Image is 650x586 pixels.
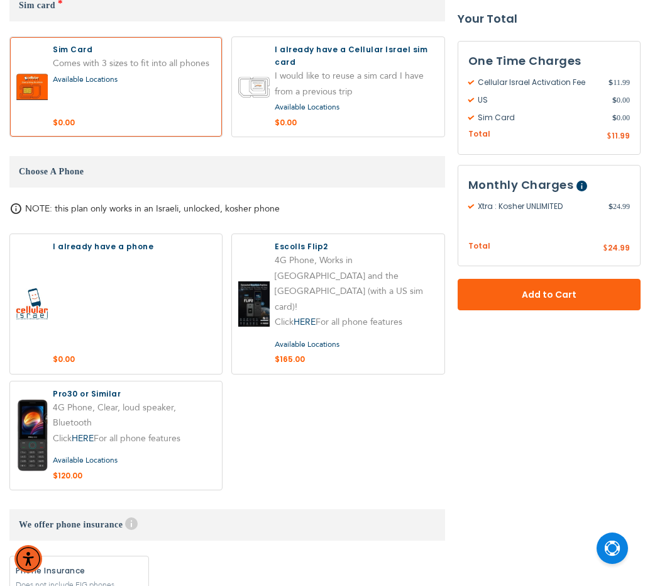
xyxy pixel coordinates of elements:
span: $ [603,243,608,254]
span: $ [609,77,613,88]
span: 0.00 [612,94,630,106]
span: 0.00 [612,112,630,123]
span: Sim Card [468,112,612,123]
a: Available Locations [53,455,118,465]
span: $ [609,201,613,212]
span: Cellular Israel Activation Fee [468,77,609,88]
a: Available Locations [53,74,118,84]
div: Accessibility Menu [14,545,42,573]
span: 24.99 [609,201,630,212]
a: Available Locations [275,339,339,349]
span: US [468,94,612,106]
button: Add to Cart [458,279,641,310]
a: HERE [294,316,316,328]
h3: One Time Charges [468,52,630,70]
span: NOTE: this plan only works in an Israeli, unlocked, kosher phone [25,203,280,215]
a: Available Locations [275,102,339,112]
span: 11.99 [612,130,630,141]
strong: Your Total [458,9,641,28]
span: $ [607,131,612,142]
span: $ [612,94,617,106]
span: Total [468,128,490,140]
span: Help [576,181,587,191]
span: Total [468,240,490,252]
span: 24.99 [608,242,630,253]
span: Monthly Charges [468,177,574,193]
span: Help [125,517,138,530]
span: $ [612,112,617,123]
span: Xtra : Kosher UNLIMITED [468,201,609,212]
span: 11.99 [609,77,630,88]
span: Sim card [19,1,55,10]
h3: We offer phone insurance [9,509,445,541]
a: HERE [72,432,94,444]
span: Choose A Phone [19,167,84,176]
span: Add to Cart [499,288,599,301]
